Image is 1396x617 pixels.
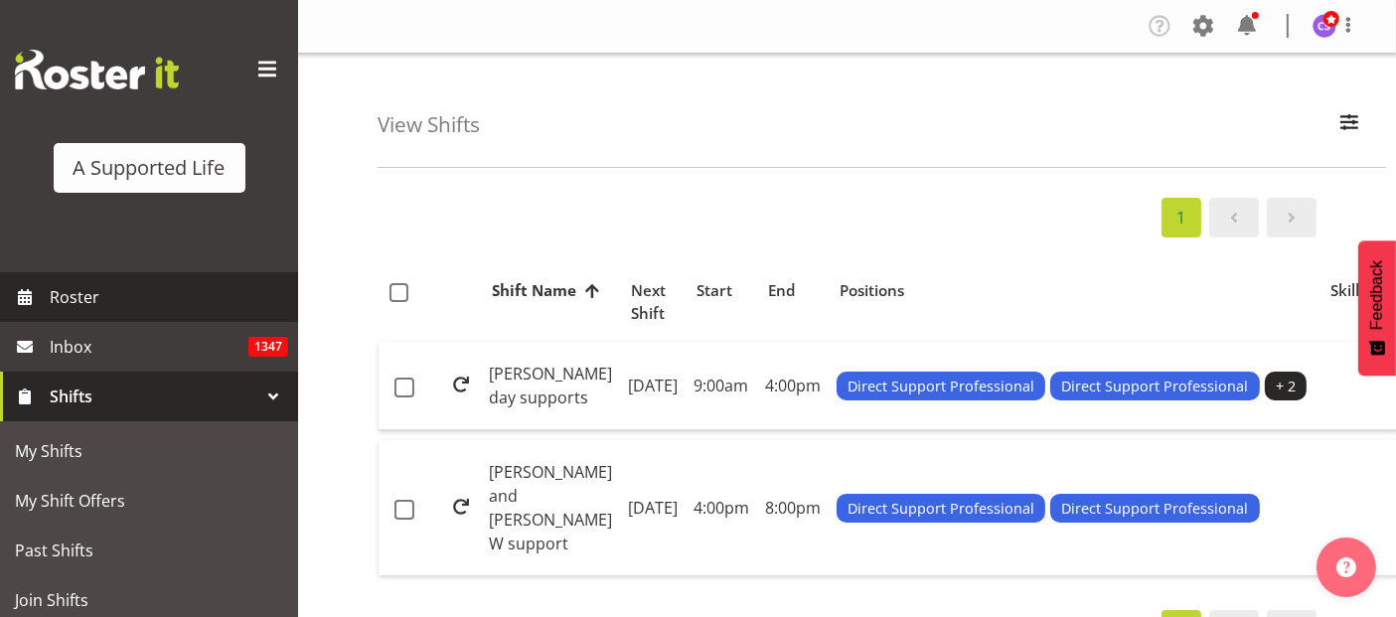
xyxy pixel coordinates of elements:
[15,585,283,615] span: Join Shifts
[50,382,258,411] span: Shifts
[1313,14,1336,38] img: chloe-spackman5858.jpg
[15,436,283,466] span: My Shifts
[15,50,179,89] img: Rosterit website logo
[15,486,283,516] span: My Shift Offers
[1331,279,1377,302] span: Skill(s)
[1062,376,1249,397] span: Direct Support Professional
[248,337,288,357] span: 1347
[1062,498,1249,520] span: Direct Support Professional
[1276,376,1296,397] span: + 2
[74,153,226,183] div: A Supported Life
[481,342,620,430] td: [PERSON_NAME] day supports
[5,426,293,476] a: My Shifts
[686,342,757,430] td: 9:00am
[848,376,1034,397] span: Direct Support Professional
[768,279,795,302] span: End
[50,332,248,362] span: Inbox
[1358,240,1396,376] button: Feedback - Show survey
[15,536,283,565] span: Past Shifts
[1368,260,1386,330] span: Feedback
[1336,557,1356,577] img: help-xxl-2.png
[5,526,293,575] a: Past Shifts
[757,440,829,575] td: 8:00pm
[50,282,288,312] span: Roster
[481,440,620,575] td: [PERSON_NAME] and [PERSON_NAME] W support
[378,113,480,136] h4: View Shifts
[631,279,674,325] span: Next Shift
[5,476,293,526] a: My Shift Offers
[492,279,576,302] span: Shift Name
[1328,103,1370,147] button: Filter Employees
[686,440,757,575] td: 4:00pm
[620,440,686,575] td: [DATE]
[620,342,686,430] td: [DATE]
[848,498,1034,520] span: Direct Support Professional
[757,342,829,430] td: 4:00pm
[840,279,904,302] span: Positions
[697,279,732,302] span: Start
